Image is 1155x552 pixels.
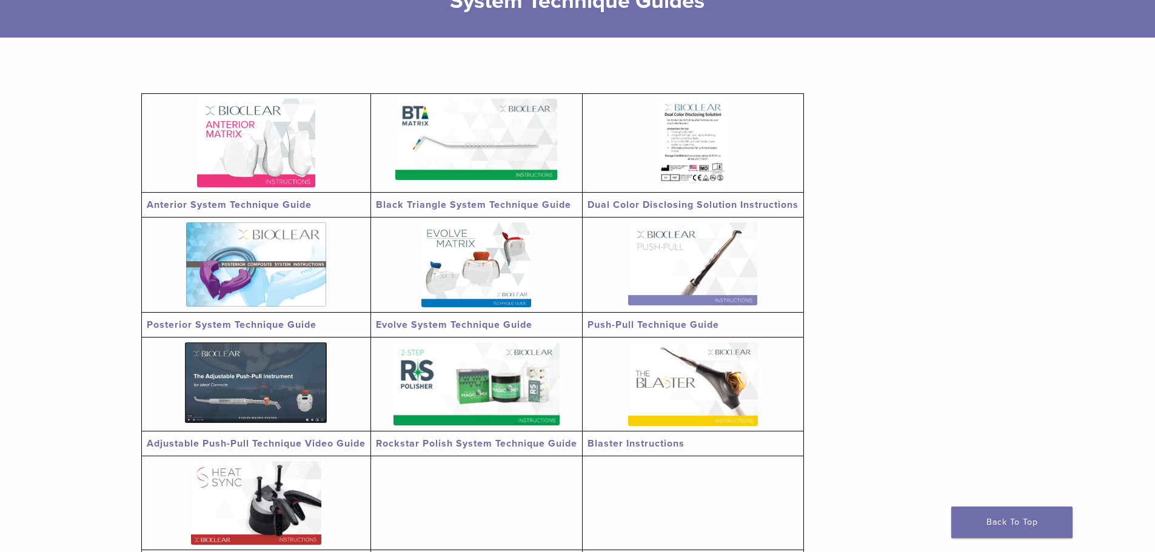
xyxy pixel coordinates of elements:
a: Black Triangle System Technique Guide [376,199,571,211]
a: Blaster Instructions [588,437,685,450]
a: Dual Color Disclosing Solution Instructions [588,199,798,211]
a: Back To Top [951,507,1073,538]
a: Anterior System Technique Guide [147,199,312,211]
a: Posterior System Technique Guide [147,319,316,331]
a: Push-Pull Technique Guide [588,319,719,331]
a: Evolve System Technique Guide [376,319,532,331]
a: Rockstar Polish System Technique Guide [376,437,577,450]
a: Adjustable Push-Pull Technique Video Guide [147,437,366,450]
